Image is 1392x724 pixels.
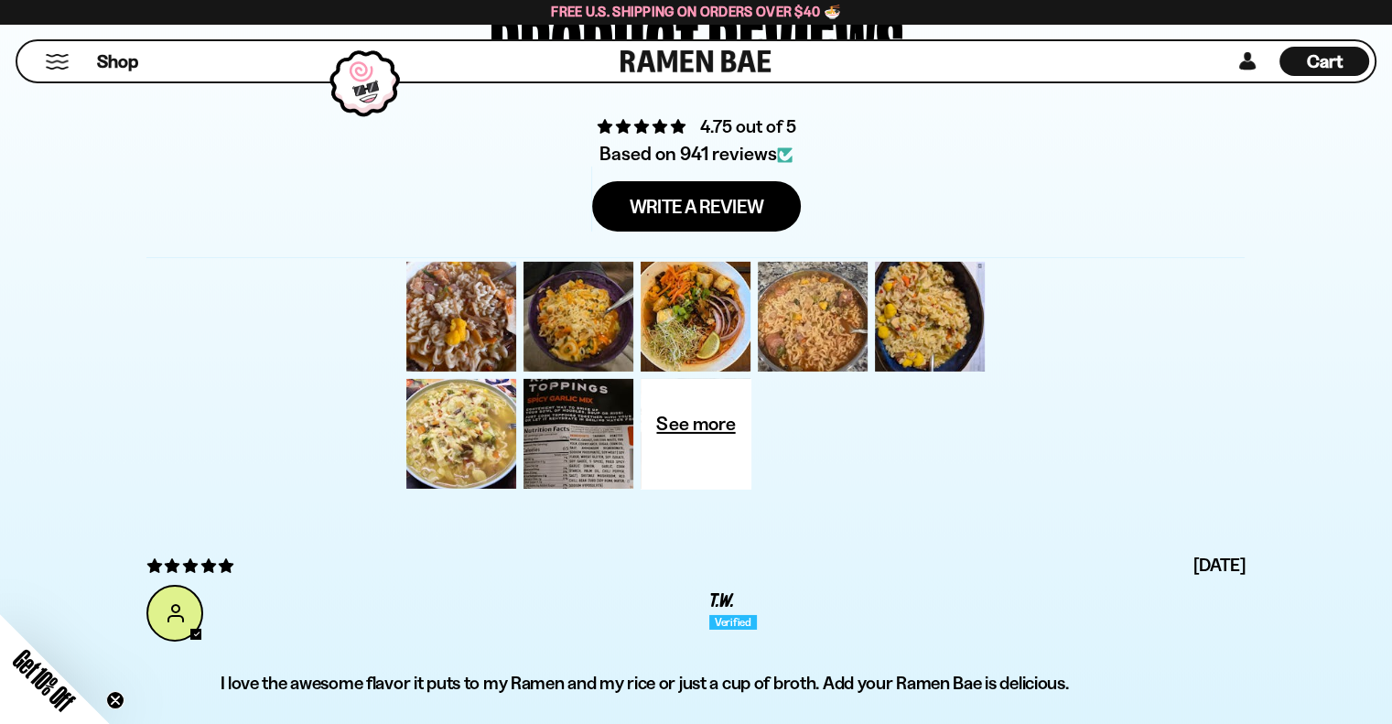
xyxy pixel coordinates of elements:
a: Shop [97,47,138,76]
span: Free U.S. Shipping on Orders over $40 🍜 [551,3,841,20]
span: Shop [97,49,138,74]
a: Cart [1279,41,1369,81]
a: 4.75 out of 5 [699,115,795,137]
span: Cart [1307,50,1343,72]
p: I love the awesome flavor it puts to my Ramen and my rice or just a cup of broth. Add your Ramen ... [220,672,1245,695]
div: Based on 941 reviews [596,140,795,167]
span: Get 10% Off [8,644,80,716]
div: Average rating is 4.75 stars [596,113,795,139]
span: [DATE] [1193,552,1245,578]
span: 5 star review [146,552,233,578]
a: Write a review [592,181,801,232]
button: Mobile Menu Trigger [45,54,70,70]
span: T.W. [709,593,735,611]
button: Close teaser [106,691,124,709]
